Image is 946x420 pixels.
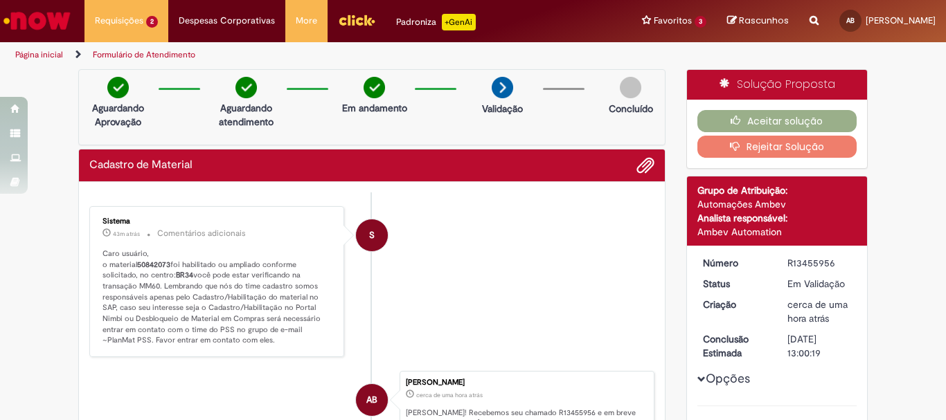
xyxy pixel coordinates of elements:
[137,259,170,270] b: 50842073
[406,378,647,387] div: [PERSON_NAME]
[95,14,143,28] span: Requisições
[369,219,375,252] span: S
[697,136,857,158] button: Rejeitar Solução
[697,183,857,197] div: Grupo de Atribuição:
[693,332,778,360] dt: Conclusão Estimada
[693,256,778,270] dt: Número
[727,15,789,28] a: Rascunhos
[787,298,848,325] time: 28/08/2025 09:00:11
[697,211,857,225] div: Analista responsável:
[1,7,73,35] img: ServiceNow
[113,230,140,238] span: 43m atrás
[366,383,377,417] span: AB
[157,228,246,239] small: Comentários adicionais
[176,270,193,280] b: BR34
[338,10,375,30] img: click_logo_yellow_360x200.png
[636,156,654,174] button: Adicionar anexos
[107,77,129,98] img: check-circle-green.png
[84,101,152,129] p: Aguardando Aprovação
[364,77,385,98] img: check-circle-green.png
[179,14,275,28] span: Despesas Corporativas
[697,197,857,211] div: Automações Ambev
[697,110,857,132] button: Aceitar solução
[93,49,195,60] a: Formulário de Atendimento
[356,219,388,251] div: System
[213,101,280,129] p: Aguardando atendimento
[416,391,483,399] span: cerca de uma hora atrás
[654,14,692,28] span: Favoritos
[787,298,848,325] span: cerca de uma hora atrás
[113,230,140,238] time: 28/08/2025 09:05:03
[697,225,857,239] div: Ambev Automation
[846,16,855,25] span: AB
[102,248,333,346] p: Caro usuário, o material foi habilitado ou ampliado conforme solicitado, no centro: você pode est...
[695,16,706,28] span: 3
[693,298,778,311] dt: Criação
[609,102,653,116] p: Concluído
[442,14,476,30] p: +GenAi
[416,391,483,399] time: 28/08/2025 09:00:11
[296,14,317,28] span: More
[10,42,621,68] ul: Trilhas de página
[89,159,193,172] h2: Cadastro de Material Histórico de tíquete
[356,384,388,416] div: Ariane Barbosa
[787,332,852,360] div: [DATE] 13:00:19
[15,49,63,60] a: Página inicial
[482,102,523,116] p: Validação
[620,77,641,98] img: img-circle-grey.png
[102,217,333,226] div: Sistema
[235,77,257,98] img: check-circle-green.png
[492,77,513,98] img: arrow-next.png
[866,15,936,26] span: [PERSON_NAME]
[146,16,158,28] span: 2
[396,14,476,30] div: Padroniza
[787,277,852,291] div: Em Validação
[687,70,868,100] div: Solução Proposta
[739,14,789,27] span: Rascunhos
[787,298,852,325] div: 28/08/2025 09:00:11
[342,101,407,115] p: Em andamento
[787,256,852,270] div: R13455956
[693,277,778,291] dt: Status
